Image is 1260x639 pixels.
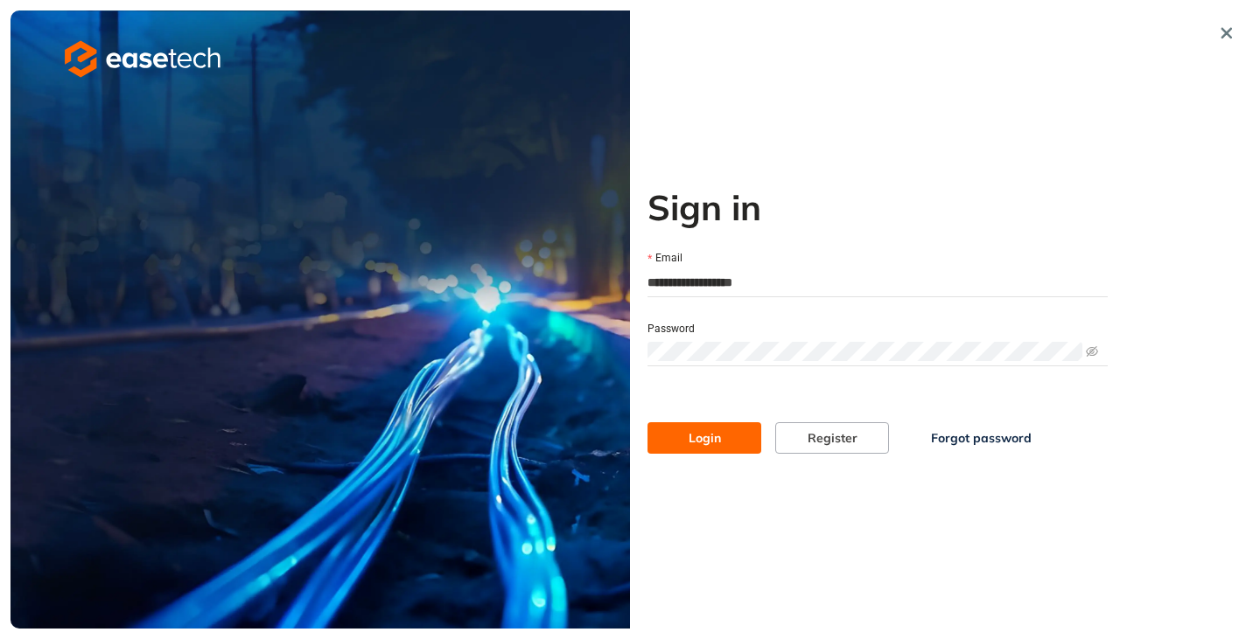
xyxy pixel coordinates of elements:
h2: Sign in [647,186,1108,228]
span: Forgot password [931,428,1032,448]
input: Email [647,269,1108,295]
button: Forgot password [903,422,1060,454]
button: Login [647,422,761,454]
img: cover image [10,10,630,629]
span: Register [808,428,857,448]
span: eye-invisible [1086,345,1098,358]
button: Register [775,422,889,454]
input: Password [647,342,1082,361]
span: Login [689,428,721,448]
label: Email [647,250,682,267]
label: Password [647,321,695,337]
